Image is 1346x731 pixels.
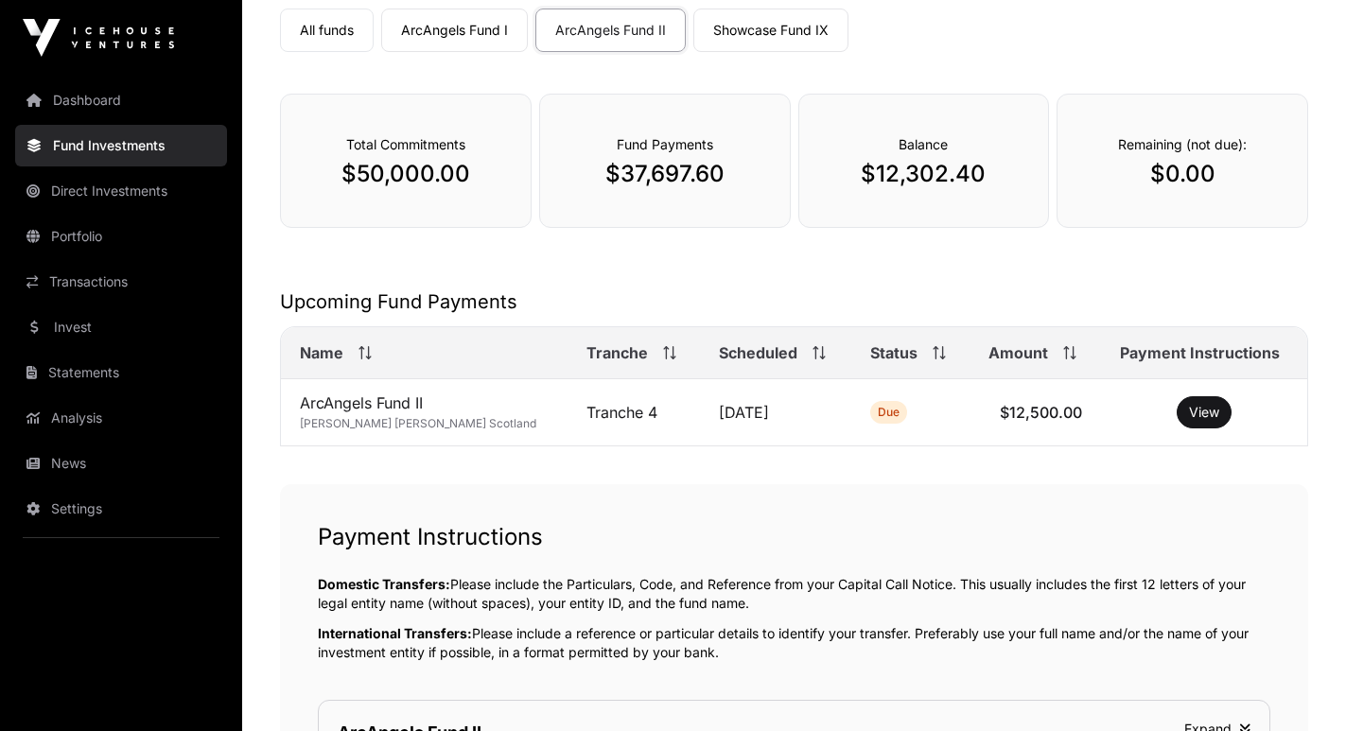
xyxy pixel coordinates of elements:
[15,306,227,348] a: Invest
[318,575,1270,613] p: Please include the Particulars, Code, and Reference from your Capital Call Notice. This usually i...
[988,341,1048,364] span: Amount
[300,416,536,430] span: [PERSON_NAME] [PERSON_NAME] Scotland
[870,341,918,364] span: Status
[280,288,1308,315] h2: Upcoming Fund Payments
[381,9,528,52] a: ArcAngels Fund I
[1251,640,1346,731] iframe: Chat Widget
[281,379,568,446] td: ArcAngels Fund II
[878,405,900,420] span: Due
[15,125,227,166] a: Fund Investments
[1120,341,1280,364] span: Payment Instructions
[15,170,227,212] a: Direct Investments
[578,159,752,189] p: $37,697.60
[319,159,493,189] p: $50,000.00
[318,625,472,641] span: International Transfers:
[1095,159,1269,189] p: $0.00
[700,379,851,446] td: [DATE]
[1177,396,1232,428] button: View
[15,79,227,121] a: Dashboard
[15,352,227,393] a: Statements
[586,341,648,364] span: Tranche
[568,379,701,446] td: Tranche 4
[23,19,174,57] img: Icehouse Ventures Logo
[300,341,343,364] span: Name
[1118,136,1247,152] span: Remaining (not due):
[837,159,1011,189] p: $12,302.40
[318,624,1270,662] p: Please include a reference or particular details to identify your transfer. Preferably use your f...
[346,136,465,152] span: Total Commitments
[318,576,450,592] span: Domestic Transfers:
[617,136,713,152] span: Fund Payments
[318,522,1270,552] h1: Payment Instructions
[693,9,848,52] a: Showcase Fund IX
[15,443,227,484] a: News
[1000,403,1082,422] span: $12,500.00
[280,9,374,52] a: All funds
[15,261,227,303] a: Transactions
[15,488,227,530] a: Settings
[15,216,227,257] a: Portfolio
[535,9,686,52] a: ArcAngels Fund II
[719,341,797,364] span: Scheduled
[15,397,227,439] a: Analysis
[899,136,948,152] span: Balance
